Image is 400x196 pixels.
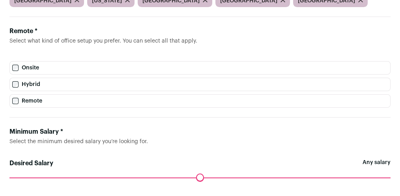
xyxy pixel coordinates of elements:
label: Hybrid [9,78,391,91]
label: Onsite [9,61,391,75]
div: Minimum Salary * [9,127,391,136]
input: Onsite [12,65,19,71]
div: Remote * [9,26,391,36]
span: Select what kind of office setup you prefer. You can select all that apply. [9,38,197,44]
span: Select the minimum desired salary you’re looking for. [9,139,148,144]
input: Remote [12,98,19,104]
label: Desired Salary [9,159,53,168]
input: Hybrid [12,81,19,88]
span: Any salary [363,159,391,177]
label: Remote [9,94,391,108]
